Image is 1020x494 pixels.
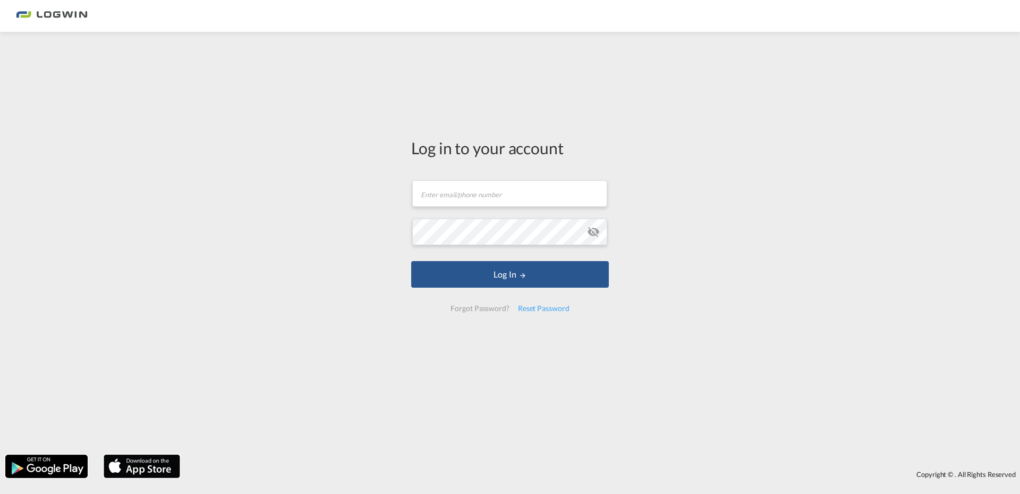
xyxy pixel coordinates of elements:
[514,299,574,318] div: Reset Password
[16,4,88,28] img: bc73a0e0d8c111efacd525e4c8ad7d32.png
[446,299,513,318] div: Forgot Password?
[587,225,600,238] md-icon: icon-eye-off
[103,454,181,479] img: apple.png
[185,465,1020,483] div: Copyright © . All Rights Reserved
[412,180,607,207] input: Enter email/phone number
[4,454,89,479] img: google.png
[411,137,609,159] div: Log in to your account
[411,261,609,288] button: LOGIN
